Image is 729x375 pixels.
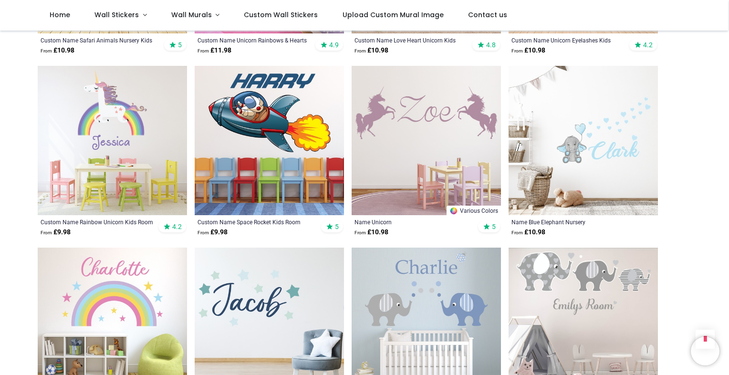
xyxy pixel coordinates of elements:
a: Custom Name Rainbow Unicorn Kids Room [41,218,156,226]
span: 5 [492,222,496,231]
img: Personalised Name Unicorn Wall Sticker [352,66,501,215]
a: Custom Name Love Heart Unicorn Kids Room [354,36,469,44]
span: 4.2 [643,41,653,49]
span: From [511,48,523,53]
strong: £ 10.98 [511,46,545,55]
span: From [198,230,209,235]
img: Color Wheel [449,207,458,215]
iframe: Brevo live chat [691,337,719,365]
span: 4.2 [172,222,182,231]
img: Personalised Name Blue Elephant Nursery Wall Sticker [509,66,658,215]
span: From [354,230,366,235]
img: Custom Name Space Rocket Wall Sticker Personalised Kids Room Decal [195,66,344,215]
a: Custom Name Space Rocket Kids Room [198,218,312,226]
strong: £ 11.98 [198,46,231,55]
img: Custom Name Rainbow Unicorn Wall Sticker Personalised Kids Room Decal - Mod5 [38,66,187,215]
span: Contact us [468,10,507,20]
span: From [511,230,523,235]
span: 4.8 [486,41,496,49]
a: Various Colors [447,206,501,215]
strong: £ 10.98 [354,228,388,237]
span: 5 [178,41,182,49]
strong: £ 10.98 [41,46,74,55]
strong: £ 10.98 [511,228,545,237]
span: Wall Stickers [94,10,139,20]
span: From [354,48,366,53]
span: Home [50,10,70,20]
span: 5 [335,222,339,231]
span: 4.9 [329,41,339,49]
span: From [198,48,209,53]
span: Upload Custom Mural Image [343,10,444,20]
strong: £ 9.98 [41,228,71,237]
span: From [41,230,52,235]
span: Wall Murals [171,10,212,20]
a: Custom Name Safari Animals Nursery Kids Room [41,36,156,44]
strong: £ 10.98 [354,46,388,55]
a: Custom Name Unicorn Rainbows & Hearts Kids Room [198,36,312,44]
a: Name Blue Elephant Nursery [511,218,626,226]
span: Custom Wall Stickers [244,10,318,20]
a: Custom Name Unicorn Eyelashes Kids Room [511,36,626,44]
span: From [41,48,52,53]
a: Name Unicorn [354,218,469,226]
strong: £ 9.98 [198,228,228,237]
